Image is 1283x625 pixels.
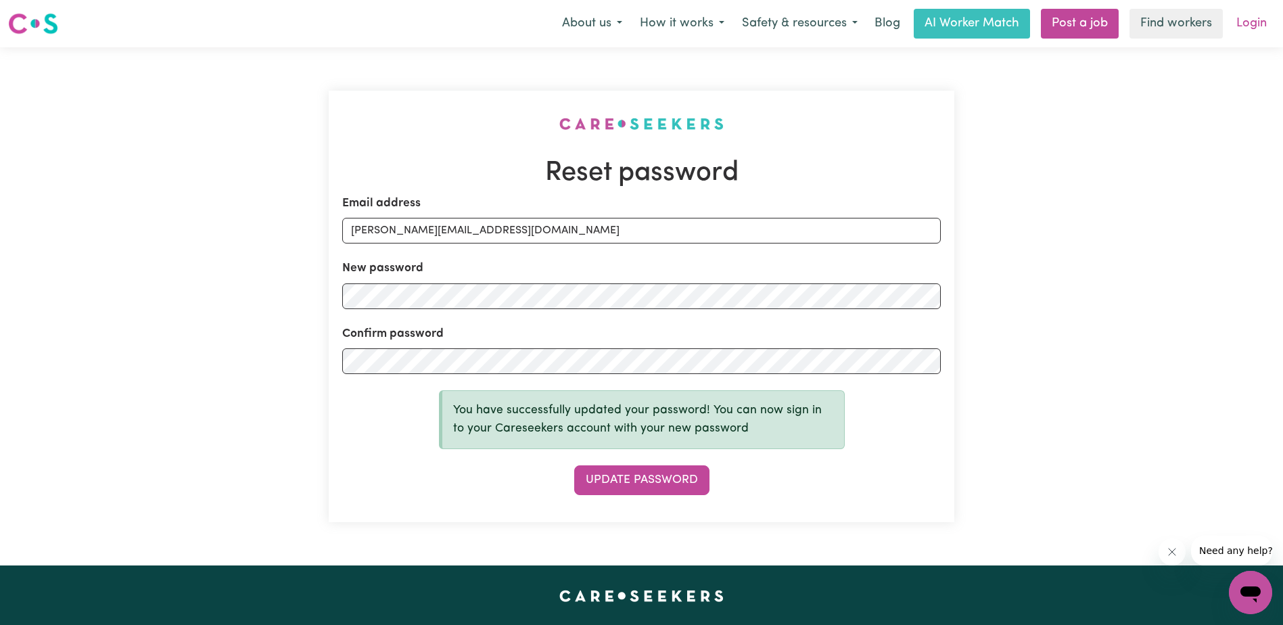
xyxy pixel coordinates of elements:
button: Safety & resources [733,9,866,38]
h1: Reset password [342,157,941,189]
a: Find workers [1129,9,1223,39]
label: Email address [342,195,421,212]
button: How it works [631,9,733,38]
iframe: Close message [1159,538,1186,565]
a: Blog [866,9,908,39]
span: Need any help? [8,9,82,20]
a: AI Worker Match [914,9,1030,39]
a: Careseekers logo [8,8,58,39]
a: Login [1228,9,1275,39]
label: New password [342,260,423,277]
a: Post a job [1041,9,1119,39]
img: Careseekers logo [8,11,58,36]
label: Confirm password [342,325,444,343]
iframe: Message from company [1191,536,1272,565]
p: You have successfully updated your password! You can now sign in to your Careseekers account with... [453,402,833,438]
a: Careseekers home page [559,590,724,601]
button: Update Password [574,465,709,495]
iframe: Button to launch messaging window [1229,571,1272,614]
button: About us [553,9,631,38]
